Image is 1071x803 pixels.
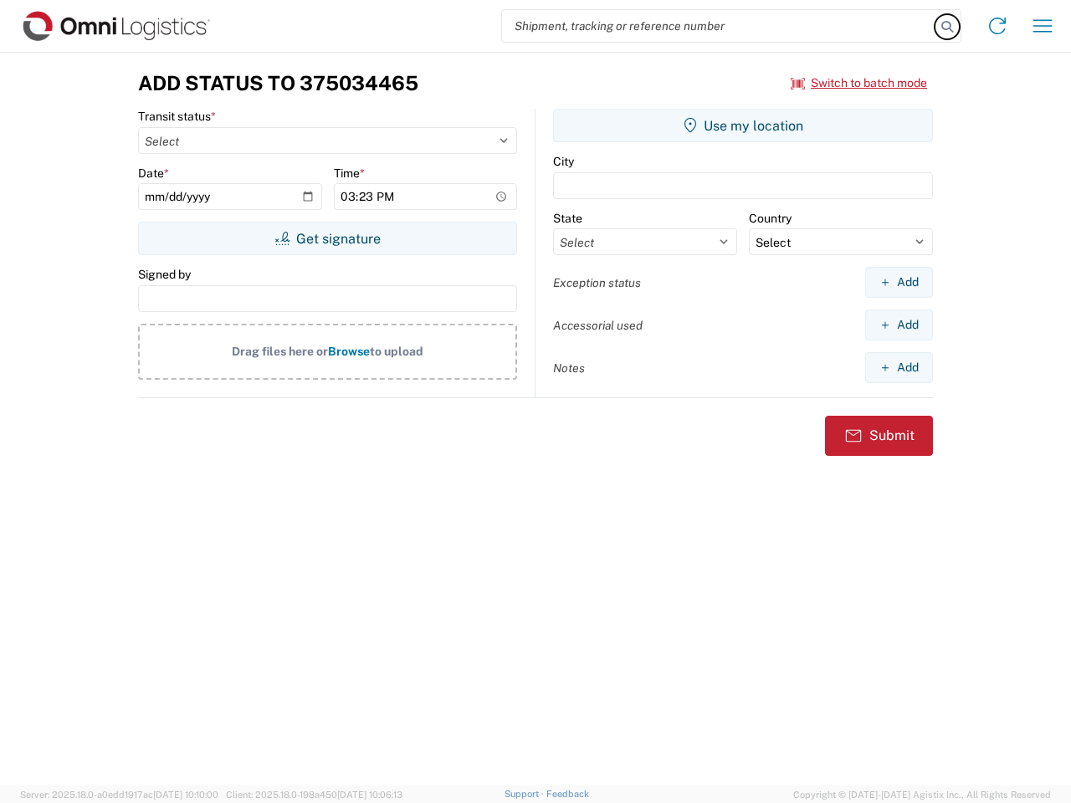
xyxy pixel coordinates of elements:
[232,345,328,358] span: Drag files here or
[226,790,402,800] span: Client: 2025.18.0-198a450
[865,352,933,383] button: Add
[370,345,423,358] span: to upload
[553,361,585,376] label: Notes
[793,787,1051,802] span: Copyright © [DATE]-[DATE] Agistix Inc., All Rights Reserved
[553,318,643,333] label: Accessorial used
[825,416,933,456] button: Submit
[553,211,582,226] label: State
[791,69,927,97] button: Switch to batch mode
[138,267,191,282] label: Signed by
[334,166,365,181] label: Time
[20,790,218,800] span: Server: 2025.18.0-a0edd1917ac
[138,166,169,181] label: Date
[749,211,792,226] label: Country
[505,789,546,799] a: Support
[546,789,589,799] a: Feedback
[138,109,216,124] label: Transit status
[153,790,218,800] span: [DATE] 10:10:00
[865,309,933,340] button: Add
[865,267,933,298] button: Add
[138,71,418,95] h3: Add Status to 375034465
[553,154,574,169] label: City
[337,790,402,800] span: [DATE] 10:06:13
[502,10,935,42] input: Shipment, tracking or reference number
[553,109,933,142] button: Use my location
[328,345,370,358] span: Browse
[553,275,641,290] label: Exception status
[138,222,517,255] button: Get signature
